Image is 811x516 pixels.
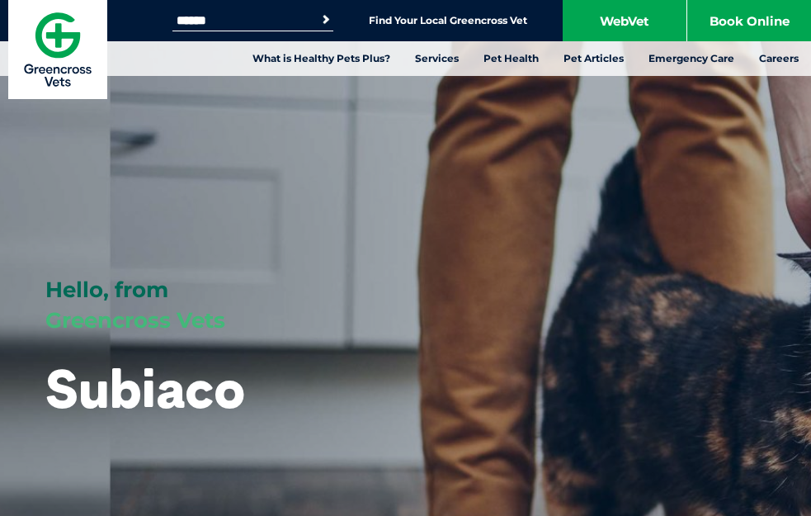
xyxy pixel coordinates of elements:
[471,41,551,76] a: Pet Health
[636,41,747,76] a: Emergency Care
[45,360,246,418] h1: Subiaco
[318,12,334,28] button: Search
[403,41,471,76] a: Services
[551,41,636,76] a: Pet Articles
[45,307,225,334] span: Greencross Vets
[240,41,403,76] a: What is Healthy Pets Plus?
[747,41,811,76] a: Careers
[369,14,527,27] a: Find Your Local Greencross Vet
[45,277,168,303] span: Hello, from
